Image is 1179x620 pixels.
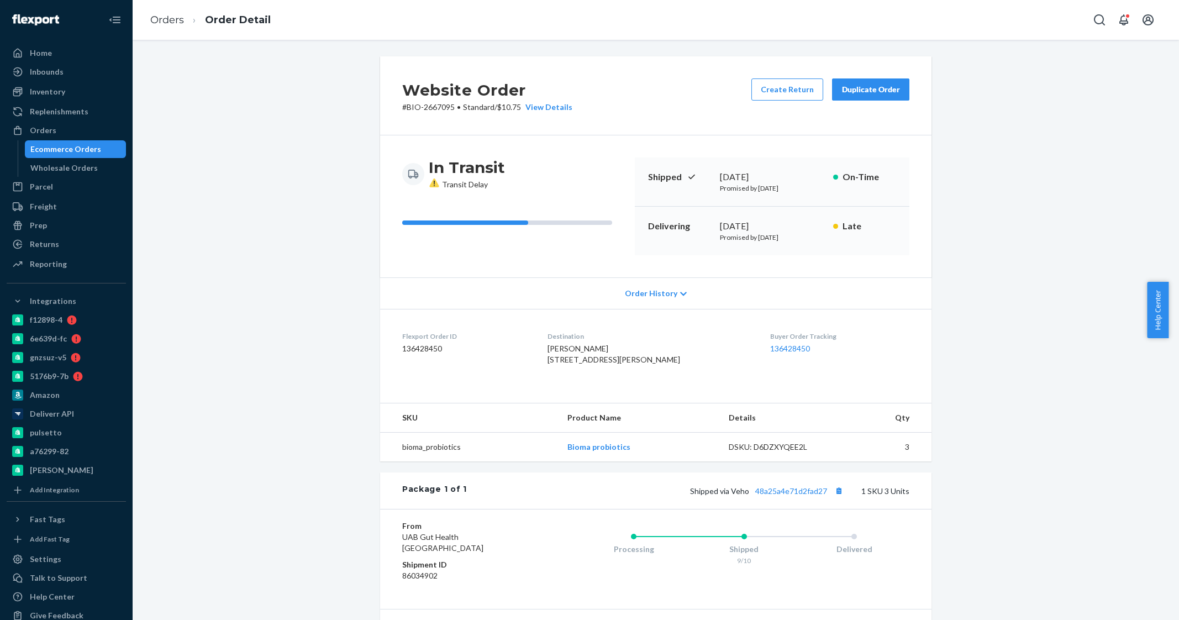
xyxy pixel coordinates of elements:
a: Settings [7,550,126,568]
a: pulsetto [7,424,126,442]
a: Inbounds [7,63,126,81]
dt: From [402,521,534,532]
div: Talk to Support [30,572,87,584]
div: Inbounds [30,66,64,77]
a: Help Center [7,588,126,606]
div: Freight [30,201,57,212]
div: [DATE] [720,171,824,183]
ol: breadcrumbs [141,4,280,36]
div: Replenishments [30,106,88,117]
a: Add Integration [7,484,126,497]
a: 136428450 [770,344,810,353]
button: Copy tracking number [831,484,846,498]
a: Order Detail [205,14,271,26]
div: 5176b9-7b [30,371,69,382]
div: DSKU: D6DZXYQEE2L [729,442,833,453]
a: Deliverr API [7,405,126,423]
p: On-Time [843,171,896,183]
a: Orders [150,14,184,26]
span: • [457,102,461,112]
a: 5176b9-7b [7,367,126,385]
p: Shipped [648,171,711,183]
div: Add Integration [30,485,79,495]
button: View Details [521,102,572,113]
p: Promised by [DATE] [720,183,824,193]
dt: Buyer Order Tracking [770,332,909,341]
div: 1 SKU 3 Units [467,484,909,498]
dt: Destination [548,332,753,341]
a: Reporting [7,255,126,273]
button: Open notifications [1113,9,1135,31]
div: Inventory [30,86,65,97]
button: Talk to Support [7,569,126,587]
div: Package 1 of 1 [402,484,467,498]
div: Home [30,48,52,59]
button: Duplicate Order [832,78,909,101]
a: f12898-4 [7,311,126,329]
div: Deliverr API [30,408,74,419]
a: Orders [7,122,126,139]
div: f12898-4 [30,314,62,325]
button: Integrations [7,292,126,310]
div: [DATE] [720,220,824,233]
p: Late [843,220,896,233]
td: 3 [841,433,931,462]
button: Open Search Box [1088,9,1110,31]
div: Amazon [30,390,60,401]
a: Ecommerce Orders [25,140,127,158]
div: Duplicate Order [841,84,900,95]
span: Shipped via Veho [690,486,846,496]
a: Parcel [7,178,126,196]
th: Qty [841,403,931,433]
div: gnzsuz-v5 [30,352,66,363]
span: Transit Delay [429,180,488,189]
div: Prep [30,220,47,231]
a: 6e639d-fc [7,330,126,348]
div: pulsetto [30,427,62,438]
div: Fast Tags [30,514,65,525]
dt: Flexport Order ID [402,332,530,341]
span: [PERSON_NAME] [STREET_ADDRESS][PERSON_NAME] [548,344,680,364]
div: Reporting [30,259,67,270]
div: Ecommerce Orders [30,144,101,155]
div: Wholesale Orders [30,162,98,174]
th: SKU [380,403,559,433]
img: Flexport logo [12,14,59,25]
div: Orders [30,125,56,136]
a: a76299-82 [7,443,126,460]
a: Amazon [7,386,126,404]
dd: 86034902 [402,570,534,581]
button: Open account menu [1137,9,1159,31]
a: Prep [7,217,126,234]
h3: In Transit [429,157,505,177]
a: Replenishments [7,103,126,120]
div: Returns [30,239,59,250]
button: Help Center [1147,282,1169,338]
button: Fast Tags [7,511,126,528]
div: Parcel [30,181,53,192]
div: Help Center [30,591,75,602]
a: Add Fast Tag [7,533,126,546]
button: Create Return [751,78,823,101]
button: Close Navigation [104,9,126,31]
div: 9/10 [689,556,799,565]
td: bioma_probiotics [380,433,559,462]
div: Shipped [689,544,799,555]
dt: Shipment ID [402,559,534,570]
a: Wholesale Orders [25,159,127,177]
p: Promised by [DATE] [720,233,824,242]
div: a76299-82 [30,446,69,457]
p: Delivering [648,220,711,233]
a: [PERSON_NAME] [7,461,126,479]
span: Order History [625,288,677,299]
a: Freight [7,198,126,216]
div: Settings [30,554,61,565]
a: Returns [7,235,126,253]
div: 6e639d-fc [30,333,67,344]
p: # BIO-2667095 / $10.75 [402,102,572,113]
div: Delivered [799,544,909,555]
div: Processing [578,544,689,555]
a: Bioma probiotics [567,442,630,451]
